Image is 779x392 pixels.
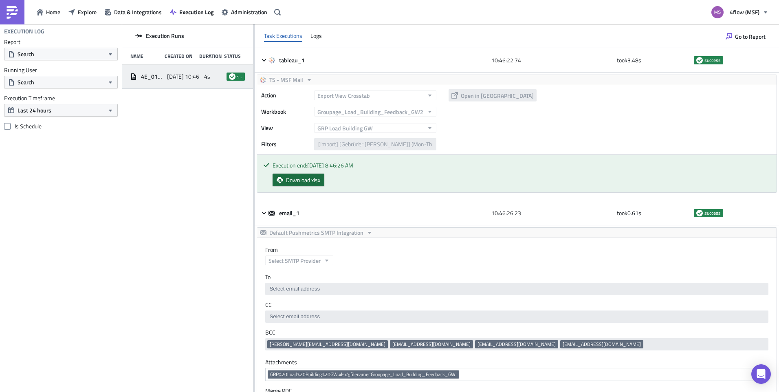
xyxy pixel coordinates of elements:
img: Avatar [711,5,724,19]
span: Administration [231,8,267,16]
span: Explore [78,8,97,16]
label: BCC [265,329,768,336]
p: Your feedback is requested until 14:00 latest 1 working day before delivery (17:00 latest in case... [3,57,499,70]
button: Data & Integrations [101,6,166,18]
input: Select em ail add ress [267,285,766,293]
div: Open Intercom Messenger [751,364,771,384]
button: Execution Log [166,6,218,18]
button: Search [4,48,118,60]
span: success [229,73,235,80]
label: Execution Timeframe [4,95,118,102]
span: 4flow (MSF) [730,8,759,16]
span: success [696,57,703,64]
button: Open in [GEOGRAPHIC_DATA] [449,89,537,101]
span: Search [18,50,34,58]
button: Select SMTP Provider [265,255,333,265]
span: TS - MSF Mail [269,75,303,85]
button: Home [33,6,64,18]
span: Download xlsx [286,176,320,184]
p: Attached groupage transport orders (origin country [GEOGRAPHIC_DATA]) have to be delivered next d... [3,21,499,28]
span: Open in [GEOGRAPHIC_DATA] [461,91,534,100]
span: Default Pushmetrics SMTP Integration [269,228,363,238]
span: GRP%20Load%20Building%20GW.xlsx';;filename:'Groupage_Load_Building_Feedback_GW' [270,371,457,378]
div: Execution end: [DATE] 8:46:26 AM [273,161,770,170]
button: Go to Report [722,30,770,43]
span: Execution Runs [146,32,184,40]
div: Duration [199,53,220,59]
input: Select em ail add ress [267,313,766,321]
button: Administration [218,6,271,18]
div: Logs [310,30,322,42]
span: Select SMTP Provider [268,256,321,265]
button: GRP Load Building GW [314,123,436,133]
span: [DATE] 10:46 [167,73,199,80]
label: Report [4,38,118,46]
label: CC [265,301,768,308]
span: Home [46,8,60,16]
label: From [265,246,777,253]
div: took 0.61 s [617,206,690,220]
input: Filter1=Value1&... [314,138,436,150]
div: Status [224,53,241,59]
label: To [265,273,768,281]
span: [EMAIL_ADDRESS][DOMAIN_NAME] [563,341,641,348]
div: 10:46:26.23 [491,206,613,220]
div: Created On [165,53,195,59]
p: Please provide information about which transport orders will be delivered by which truck and whic... [3,39,499,46]
span: success [704,57,721,64]
label: Running User [4,66,118,74]
a: Download xlsx [273,174,324,186]
div: Name [130,53,161,59]
span: success [704,210,721,216]
label: Attachments [265,359,768,366]
span: Go to Report [735,32,766,41]
h4: Execution Log [4,28,44,35]
button: Default Pushmetrics SMTP Integration [257,228,376,238]
span: Export View Crosstab [317,91,370,100]
div: Task Executions [264,30,302,42]
button: Last 24 hours [4,104,118,117]
label: View [261,122,310,134]
p: Dear Gebrüder [PERSON_NAME] Team, [3,3,499,10]
label: Action [261,89,310,101]
button: Search [4,76,118,88]
button: Explore [64,6,101,18]
label: Workbook [261,106,310,118]
div: 10:46:22.74 [491,53,613,68]
span: Data & Integrations [114,8,162,16]
img: PushMetrics [6,6,19,19]
label: Is Schedule [4,123,118,130]
span: success [237,73,242,80]
span: Search [18,78,34,86]
button: 4flow (MSF) [706,3,773,21]
span: Groupage_Load_Building_Feedback_GW2 [317,108,423,116]
span: [EMAIL_ADDRESS][DOMAIN_NAME] [392,341,471,348]
span: success [696,210,703,216]
button: Export View Crosstab [314,90,436,100]
span: email_1 [279,209,301,217]
div: took 3.48 s [617,53,690,68]
span: Last 24 hours [18,106,51,115]
label: Filters [261,138,310,150]
body: Rich Text Area. Press ALT-0 for help. [3,3,499,124]
span: Execution Log [179,8,213,16]
span: [EMAIL_ADDRESS][DOMAIN_NAME] [478,341,556,348]
span: tableau_1 [279,57,306,64]
button: Groupage_Load_Building_Feedback_GW2 [314,107,436,117]
span: 4s [204,73,210,80]
span: [PERSON_NAME][EMAIL_ADDRESS][DOMAIN_NAME] [270,341,385,348]
span: GRP Load Building GW [317,124,373,132]
span: 4E_01_Groupage_Load_Building_Feedback_GW2 (Montag) [141,73,163,80]
button: TS - MSF Mail [257,75,315,85]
